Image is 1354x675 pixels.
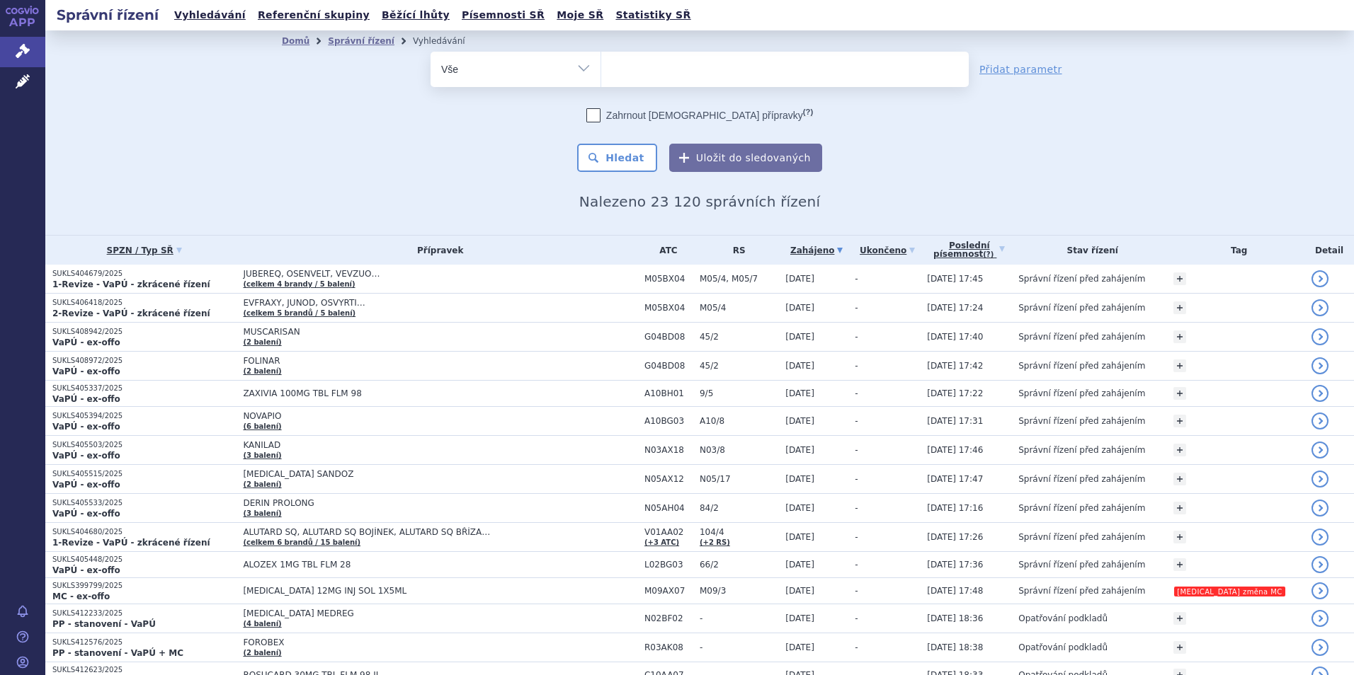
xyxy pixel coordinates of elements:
[700,361,778,371] span: 45/2
[577,144,657,172] button: Hledat
[693,236,778,265] th: RS
[785,416,814,426] span: [DATE]
[669,144,822,172] button: Uložit do sledovaných
[785,274,814,284] span: [DATE]
[700,332,778,342] span: 45/2
[1312,529,1329,546] a: detail
[1018,332,1145,342] span: Správní řízení před zahájením
[243,451,281,459] a: (3 balení)
[927,332,983,342] span: [DATE] 17:40
[785,613,814,623] span: [DATE]
[243,649,281,657] a: (2 balení)
[927,474,983,484] span: [DATE] 17:47
[1018,474,1145,484] span: Správní řízení před zahájením
[52,619,156,629] strong: PP - stanovení - VaPÚ
[52,469,236,479] p: SUKLS405515/2025
[52,327,236,337] p: SUKLS408942/2025
[855,613,858,623] span: -
[1312,385,1329,402] a: detail
[52,337,120,347] strong: VaPÚ - ex-offo
[700,642,778,652] span: -
[979,62,1062,76] a: Přidat parametr
[243,388,597,398] span: ZAXIVIA 100MG TBL FLM 98
[855,586,858,596] span: -
[243,637,597,647] span: FOROBEX
[644,474,693,484] span: N05AX12
[243,498,597,508] span: DERIN PROLONG
[52,241,236,260] a: SPZN / Typ SŘ
[243,620,281,628] a: (4 balení)
[855,303,858,313] span: -
[52,608,236,618] p: SUKLS412233/2025
[1018,274,1145,284] span: Správní řízení před zahájením
[785,474,814,484] span: [DATE]
[1018,445,1145,455] span: Správní řízení před zahájením
[785,503,814,513] span: [DATE]
[243,608,597,618] span: [MEDICAL_DATA] MEDREG
[52,637,236,647] p: SUKLS412576/2025
[52,555,236,565] p: SUKLS405448/2025
[700,388,778,398] span: 9/5
[243,509,281,517] a: (3 balení)
[1173,612,1186,625] a: +
[983,250,994,259] abbr: (?)
[1018,416,1145,426] span: Správní řízení před zahájením
[1312,299,1329,316] a: detail
[52,592,110,601] strong: MC - ex-offo
[243,338,281,346] a: (2 balení)
[1312,442,1329,458] a: detail
[52,498,236,508] p: SUKLS405533/2025
[927,503,983,513] span: [DATE] 17:16
[52,411,236,421] p: SUKLS405394/2025
[855,445,858,455] span: -
[243,440,597,450] span: KANILAD
[52,269,236,279] p: SUKLS404679/2025
[644,416,693,426] span: A10BG03
[644,332,693,342] span: G04BD08
[243,422,281,430] a: (6 balení)
[855,642,858,652] span: -
[700,527,778,537] span: 104/4
[1312,412,1329,429] a: detail
[644,274,693,284] span: M05BX04
[1173,502,1186,514] a: +
[785,445,814,455] span: [DATE]
[1312,357,1329,374] a: detail
[243,356,597,366] span: FOLINAR
[1173,330,1186,343] a: +
[52,451,120,461] strong: VaPÚ - ex-offo
[785,241,848,260] a: Zahájeno
[254,6,374,25] a: Referenční skupiny
[1018,642,1108,652] span: Opatřování podkladů
[855,560,858,570] span: -
[52,527,236,537] p: SUKLS404680/2025
[52,565,120,575] strong: VaPÚ - ex-offo
[644,388,693,398] span: A10BH01
[1011,236,1166,265] th: Stav řízení
[700,274,778,284] span: M05/4, M05/7
[52,440,236,450] p: SUKLS405503/2025
[700,560,778,570] span: 66/2
[243,298,597,308] span: EVFRAXY, JUNOD, OSVYRTI…
[377,6,454,25] a: Běžící lhůty
[785,586,814,596] span: [DATE]
[328,36,394,46] a: Správní řízení
[785,532,814,542] span: [DATE]
[52,383,236,393] p: SUKLS405337/2025
[855,388,858,398] span: -
[927,642,983,652] span: [DATE] 18:38
[1018,613,1108,623] span: Opatřování podkladů
[855,274,858,284] span: -
[803,108,813,117] abbr: (?)
[927,236,1011,265] a: Poslednípísemnost(?)
[785,303,814,313] span: [DATE]
[282,36,309,46] a: Domů
[1018,503,1145,513] span: Správní řízení před zahájením
[579,193,820,210] span: Nalezeno 23 120 správních řízení
[1312,328,1329,345] a: detail
[637,236,693,265] th: ATC
[52,480,120,490] strong: VaPÚ - ex-offo
[927,388,983,398] span: [DATE] 17:22
[52,538,210,548] strong: 1-Revize - VaPÚ - zkrácené řízení
[243,538,360,546] a: (celkem 6 brandů / 15 balení)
